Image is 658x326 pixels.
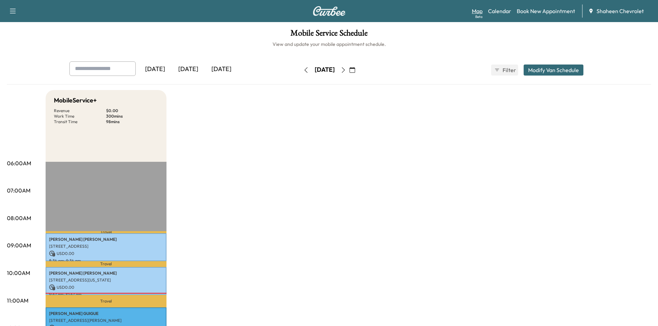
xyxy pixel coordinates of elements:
[49,244,163,249] p: [STREET_ADDRESS]
[503,66,515,74] span: Filter
[54,113,106,119] p: Work Time
[205,61,238,77] div: [DATE]
[106,113,158,119] p: 300 mins
[313,6,346,16] img: Curbee Logo
[49,237,163,242] p: [PERSON_NAME] [PERSON_NAME]
[46,261,166,267] p: Travel
[172,61,205,77] div: [DATE]
[49,258,163,264] p: 8:34 am - 9:34 am
[106,108,158,113] p: $ 0.00
[49,284,163,290] p: USD 0.00
[7,296,28,305] p: 11:00AM
[7,186,30,195] p: 07:00AM
[49,270,163,276] p: [PERSON_NAME] [PERSON_NAME]
[517,7,575,15] a: Book New Appointment
[472,7,483,15] a: MapBeta
[49,311,163,316] p: [PERSON_NAME] GUIGUE
[7,41,651,48] h6: View and update your mobile appointment schedule.
[139,61,172,77] div: [DATE]
[46,295,166,307] p: Travel
[597,7,644,15] span: Shaheen Chevrolet
[46,231,166,233] p: Travel
[7,241,31,249] p: 09:00AM
[54,108,106,113] p: Revenue
[49,277,163,283] p: [STREET_ADDRESS][US_STATE]
[7,269,30,277] p: 10:00AM
[475,14,483,19] div: Beta
[315,66,335,74] div: [DATE]
[54,119,106,125] p: Transit Time
[49,292,163,297] p: 9:47 am - 10:47 am
[7,214,31,222] p: 08:00AM
[106,119,158,125] p: 98 mins
[49,318,163,323] p: [STREET_ADDRESS][PERSON_NAME]
[524,65,583,76] button: Modify Van Schedule
[54,96,97,105] h5: MobileService+
[7,29,651,41] h1: Mobile Service Schedule
[488,7,511,15] a: Calendar
[491,65,518,76] button: Filter
[49,250,163,257] p: USD 0.00
[7,159,31,167] p: 06:00AM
